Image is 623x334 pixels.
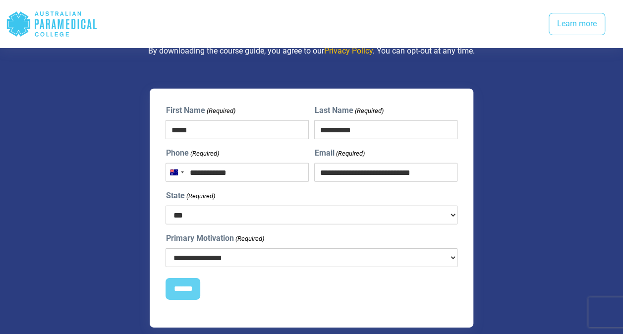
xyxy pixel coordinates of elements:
[166,105,235,116] label: First Name
[166,190,215,202] label: State
[189,149,219,159] span: (Required)
[549,13,605,36] a: Learn more
[166,147,219,159] label: Phone
[6,8,98,40] div: Australian Paramedical College
[354,106,384,116] span: (Required)
[314,147,364,159] label: Email
[52,45,571,57] p: By downloading the course guide, you agree to our . You can opt-out at any time.
[234,234,264,244] span: (Required)
[324,46,373,56] a: Privacy Policy
[335,149,365,159] span: (Required)
[206,106,235,116] span: (Required)
[166,164,187,181] button: Selected country
[314,105,383,116] label: Last Name
[166,232,264,244] label: Primary Motivation
[185,191,215,201] span: (Required)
